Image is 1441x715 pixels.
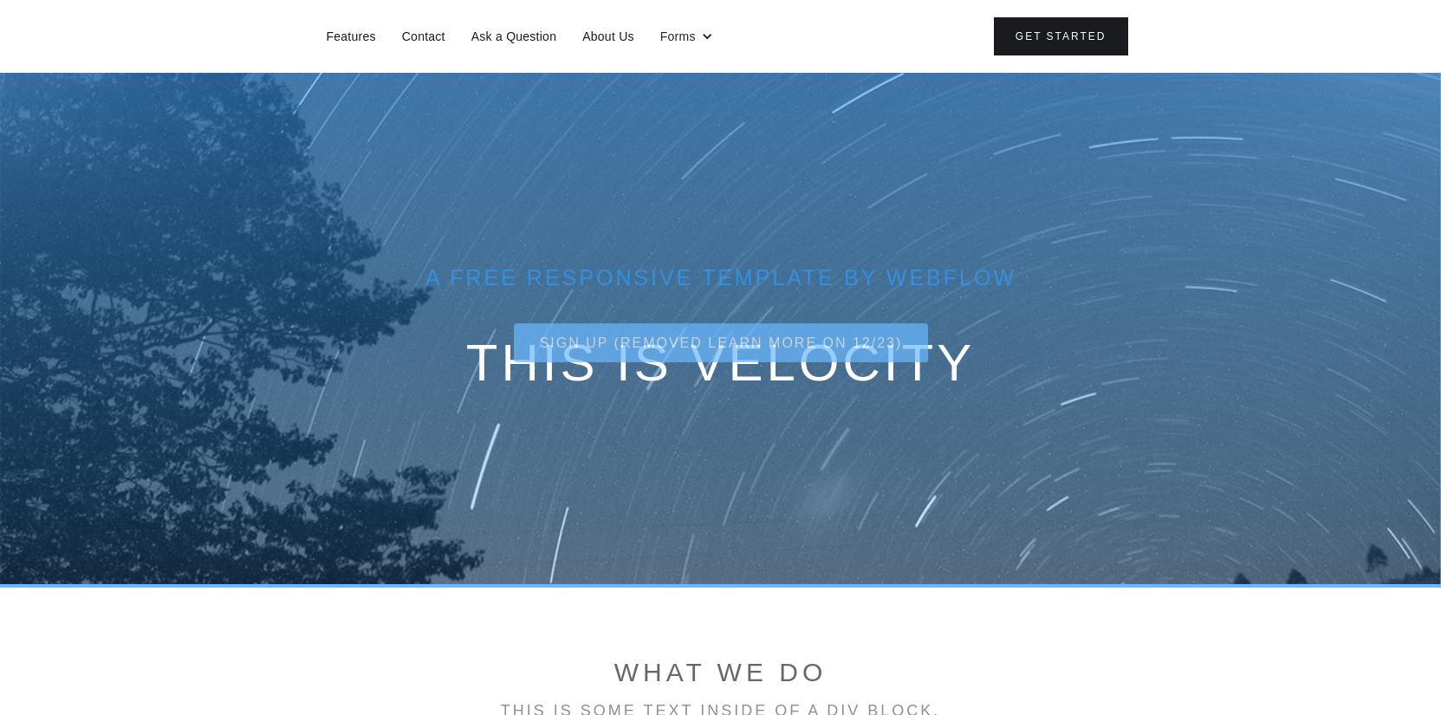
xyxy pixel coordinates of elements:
h2: what we do [314,657,1128,688]
a: About Us [574,25,643,48]
a: sign up (removed learn more on 12/23) [513,323,928,362]
a: Get Started [994,17,1128,55]
div: Forms [652,23,722,49]
a: Features [318,25,385,48]
a: Ask a Question [463,25,565,48]
div: Forms [660,28,696,45]
a: Contact [393,25,454,48]
div: A free reSPonsive template by webflow [314,267,1128,289]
